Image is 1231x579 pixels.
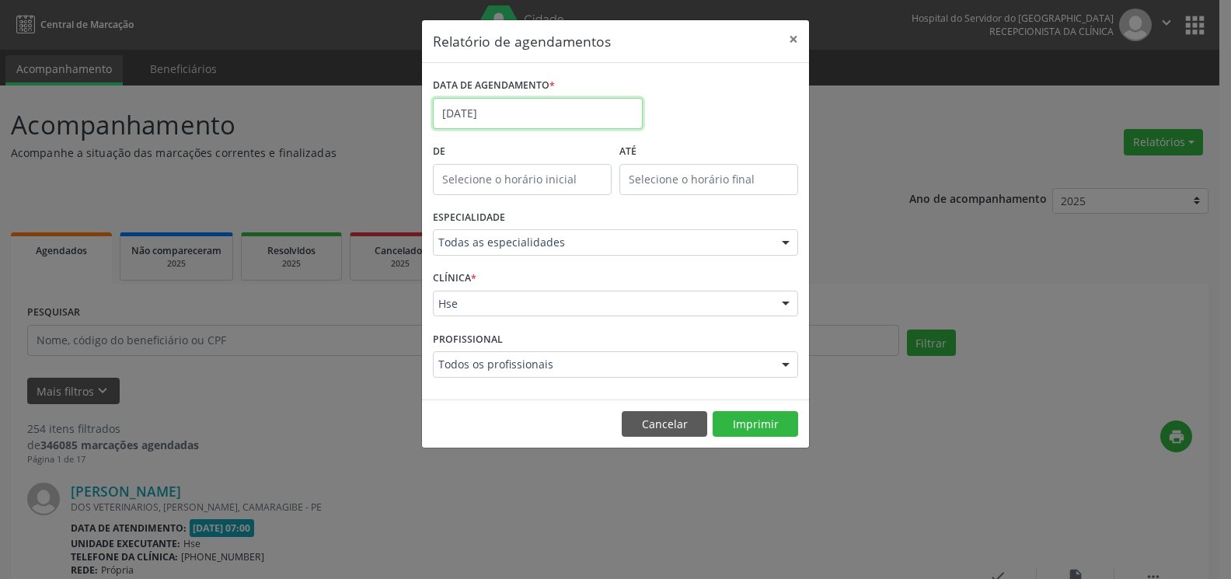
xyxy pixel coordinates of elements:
label: PROFISSIONAL [433,327,503,351]
span: Todas as especialidades [438,235,766,250]
label: De [433,140,612,164]
button: Close [778,20,809,58]
label: DATA DE AGENDAMENTO [433,74,555,98]
span: Todos os profissionais [438,357,766,372]
span: Hse [438,296,766,312]
input: Selecione o horário inicial [433,164,612,195]
input: Selecione o horário final [619,164,798,195]
label: ATÉ [619,140,798,164]
button: Cancelar [622,411,707,438]
button: Imprimir [713,411,798,438]
label: ESPECIALIDADE [433,206,505,230]
h5: Relatório de agendamentos [433,31,611,51]
input: Selecione uma data ou intervalo [433,98,643,129]
label: CLÍNICA [433,267,476,291]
